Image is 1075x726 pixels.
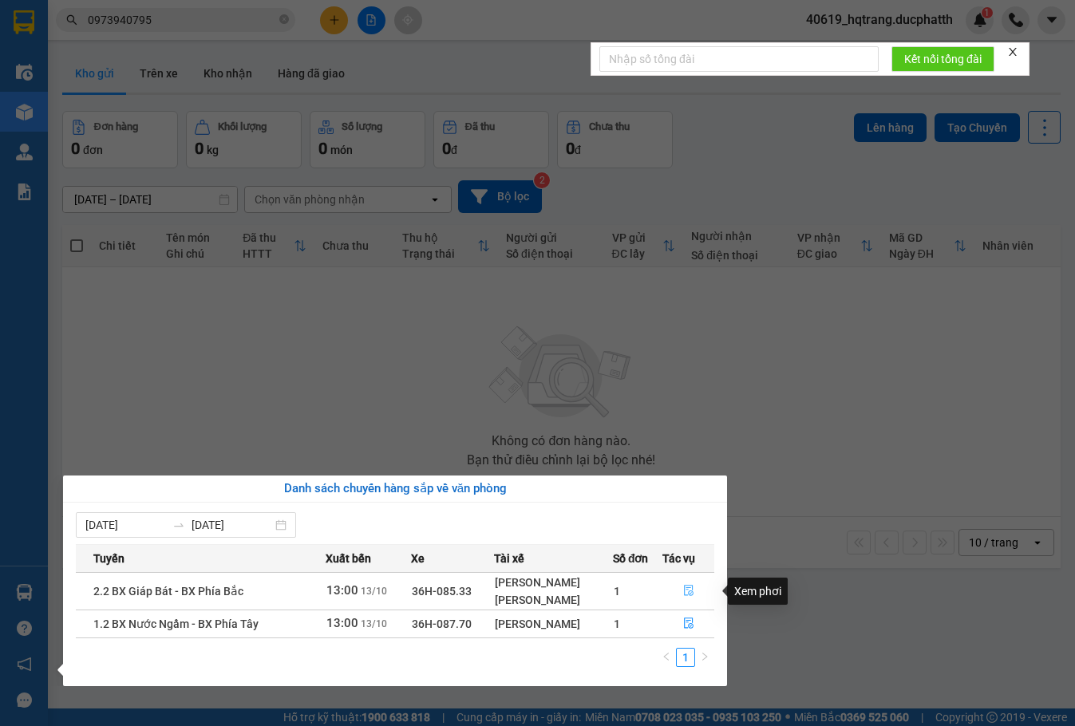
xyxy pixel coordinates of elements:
[412,585,472,598] span: 36H-085.33
[494,550,524,567] span: Tài xế
[677,649,694,666] a: 1
[657,648,676,667] button: left
[657,648,676,667] li: Previous Page
[599,46,879,72] input: Nhập số tổng đài
[93,585,243,598] span: 2.2 BX Giáp Bát - BX Phía Bắc
[695,648,714,667] li: Next Page
[683,585,694,598] span: file-done
[93,550,124,567] span: Tuyến
[495,591,611,609] div: [PERSON_NAME]
[700,652,709,661] span: right
[614,617,620,630] span: 1
[663,578,713,604] button: file-done
[412,617,472,630] span: 36H-087.70
[326,550,371,567] span: Xuất bến
[614,585,620,598] span: 1
[76,479,714,499] div: Danh sách chuyến hàng sắp về văn phòng
[326,583,358,598] span: 13:00
[613,550,649,567] span: Số đơn
[495,574,611,591] div: [PERSON_NAME]
[1007,46,1018,57] span: close
[93,617,259,630] span: 1.2 BX Nước Ngầm - BX Phía Tây
[728,578,788,605] div: Xem phơi
[192,516,272,534] input: Đến ngày
[662,550,695,567] span: Tác vụ
[326,616,358,630] span: 13:00
[85,516,166,534] input: Từ ngày
[361,586,387,597] span: 13/10
[663,611,713,637] button: file-done
[683,617,694,630] span: file-done
[361,618,387,629] span: 13/10
[904,50,982,68] span: Kết nối tổng đài
[411,550,425,567] span: Xe
[695,648,714,667] button: right
[495,615,611,633] div: [PERSON_NAME]
[662,652,671,661] span: left
[676,648,695,667] li: 1
[172,519,185,531] span: to
[891,46,994,72] button: Kết nối tổng đài
[172,519,185,531] span: swap-right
